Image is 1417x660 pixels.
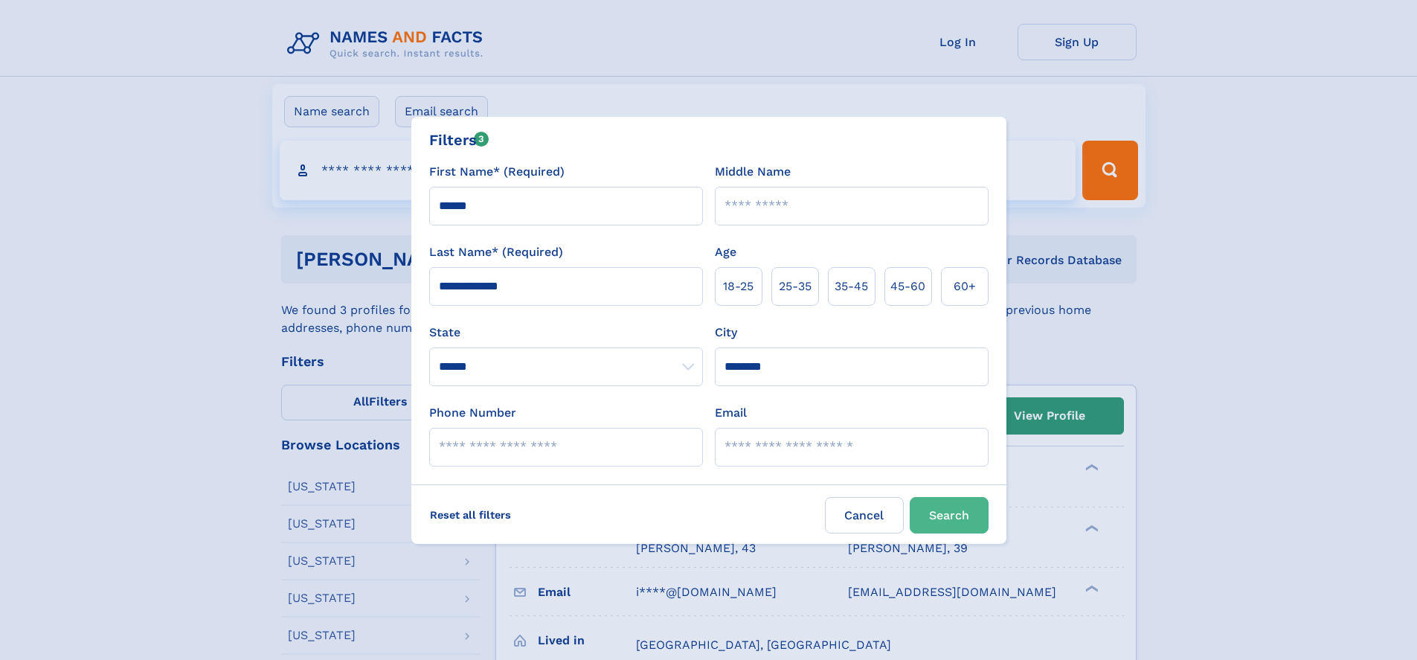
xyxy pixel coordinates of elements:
label: Reset all filters [420,497,521,533]
label: Last Name* (Required) [429,243,563,261]
label: First Name* (Required) [429,163,565,181]
span: 45‑60 [890,278,925,295]
label: Email [715,404,747,422]
span: 35‑45 [835,278,868,295]
label: Middle Name [715,163,791,181]
label: Phone Number [429,404,516,422]
span: 60+ [954,278,976,295]
button: Search [910,497,989,534]
label: State [429,324,703,342]
label: Cancel [825,497,904,534]
span: 25‑35 [779,278,812,295]
div: Filters [429,129,489,151]
span: 18‑25 [723,278,754,295]
label: Age [715,243,736,261]
label: City [715,324,737,342]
